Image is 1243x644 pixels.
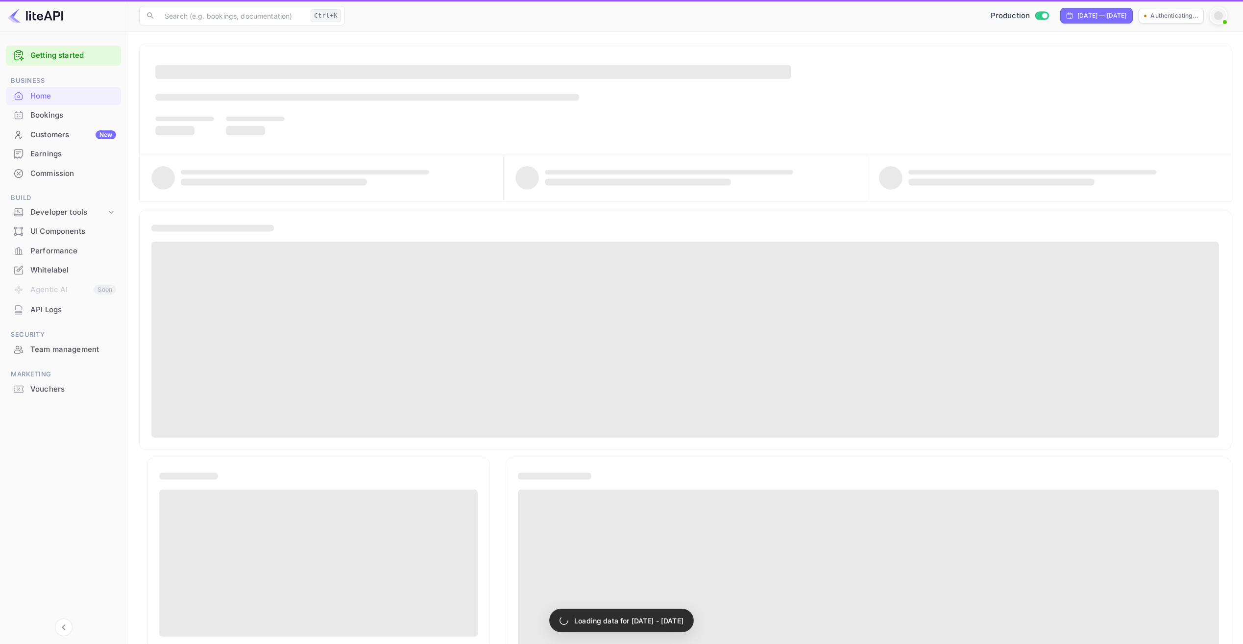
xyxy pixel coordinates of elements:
[6,106,121,125] div: Bookings
[30,149,116,160] div: Earnings
[6,87,121,106] div: Home
[30,265,116,276] div: Whitelabel
[6,87,121,105] a: Home
[6,46,121,66] div: Getting started
[6,222,121,240] a: UI Components
[6,75,121,86] span: Business
[1060,8,1133,24] div: Click to change the date range period
[30,168,116,179] div: Commission
[1150,11,1198,20] p: Authenticating...
[30,246,116,257] div: Performance
[6,261,121,279] a: Whitelabel
[6,242,121,261] div: Performance
[6,380,121,399] div: Vouchers
[987,10,1053,22] div: Switch to Sandbox mode
[30,110,116,121] div: Bookings
[30,129,116,141] div: Customers
[6,193,121,203] span: Build
[6,125,121,145] div: CustomersNew
[30,344,116,355] div: Team management
[6,329,121,340] span: Security
[574,616,683,626] p: Loading data for [DATE] - [DATE]
[6,125,121,144] a: CustomersNew
[30,226,116,237] div: UI Components
[6,340,121,359] div: Team management
[991,10,1030,22] span: Production
[30,304,116,316] div: API Logs
[6,204,121,221] div: Developer tools
[6,145,121,164] div: Earnings
[6,261,121,280] div: Whitelabel
[6,369,121,380] span: Marketing
[6,164,121,183] div: Commission
[30,50,116,61] a: Getting started
[55,619,73,636] button: Collapse navigation
[30,384,116,395] div: Vouchers
[1077,11,1126,20] div: [DATE] — [DATE]
[8,8,63,24] img: LiteAPI logo
[159,6,307,25] input: Search (e.g. bookings, documentation)
[6,145,121,163] a: Earnings
[6,106,121,124] a: Bookings
[6,242,121,260] a: Performance
[311,9,341,22] div: Ctrl+K
[30,207,106,218] div: Developer tools
[6,164,121,182] a: Commission
[6,340,121,358] a: Team management
[6,300,121,319] a: API Logs
[96,130,116,139] div: New
[6,222,121,241] div: UI Components
[6,380,121,398] a: Vouchers
[30,91,116,102] div: Home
